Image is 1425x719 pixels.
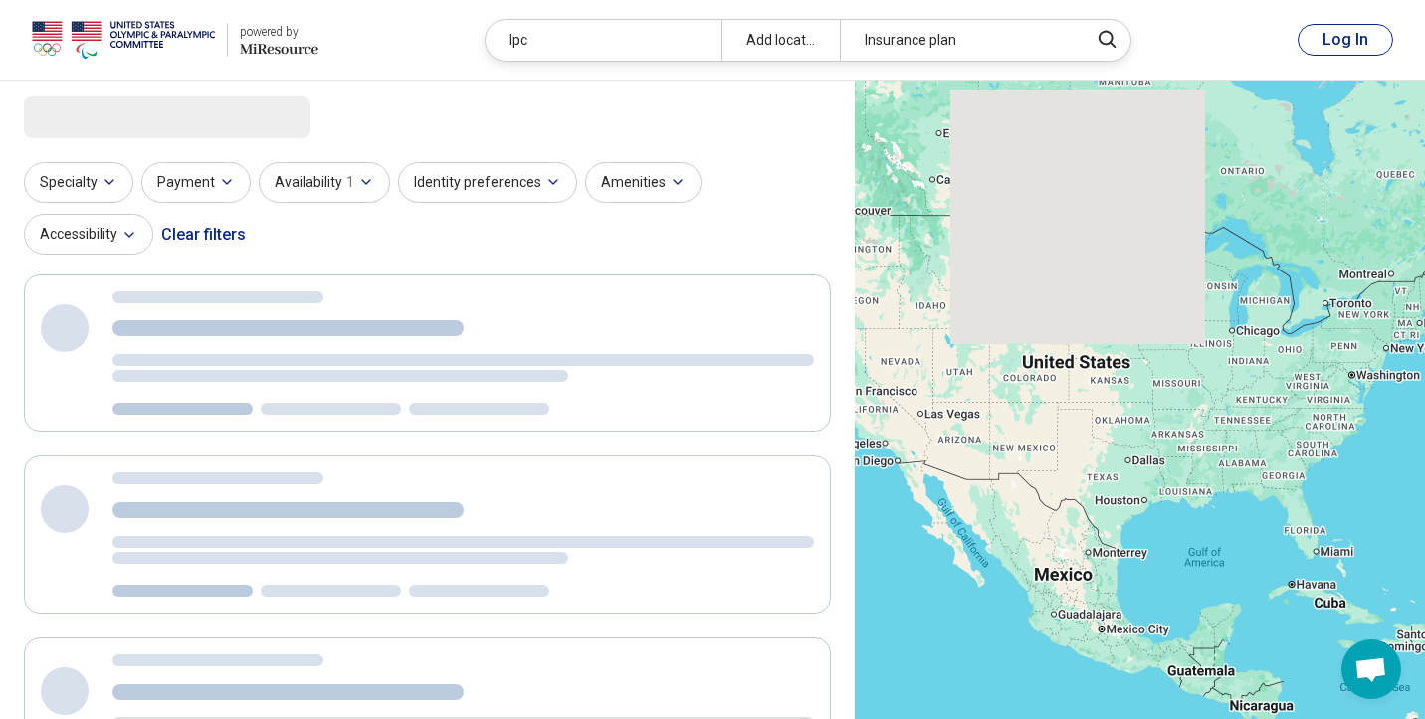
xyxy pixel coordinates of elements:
button: Availability1 [259,162,390,203]
div: Open chat [1341,639,1401,699]
button: Amenities [585,162,702,203]
button: Payment [141,162,251,203]
div: powered by [240,23,318,41]
button: Accessibility [24,214,153,255]
a: USOPCpowered by [32,16,318,64]
div: Add location [721,20,840,61]
button: Identity preferences [398,162,577,203]
span: 1 [346,172,354,193]
div: Insurance plan [840,20,1076,61]
div: Clear filters [161,211,246,259]
button: Specialty [24,162,133,203]
span: Loading... [24,96,191,136]
button: Log In [1298,24,1393,56]
div: lpc [486,20,721,61]
img: USOPC [32,16,215,64]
